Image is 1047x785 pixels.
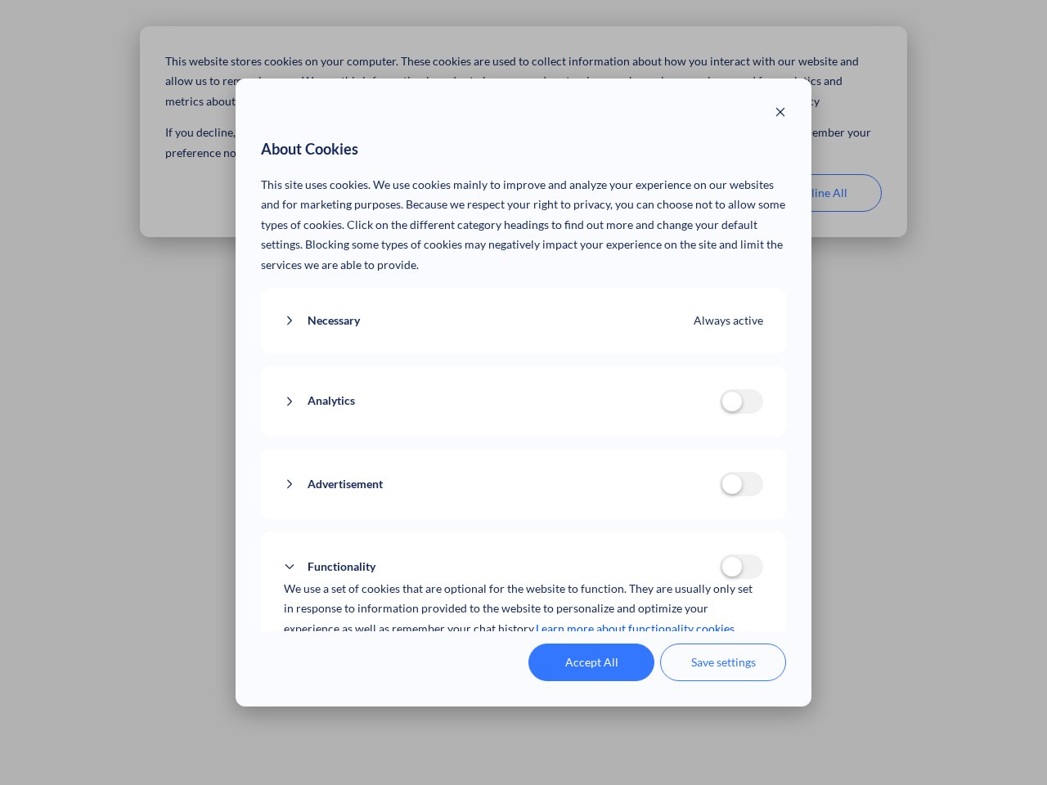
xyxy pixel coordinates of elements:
[536,619,737,639] a: Learn more about functionality cookies.
[261,137,358,163] span: About Cookies
[308,311,360,331] span: Necessary
[261,175,787,276] p: This site uses cookies. We use cookies mainly to improve and analyze your experience on our websi...
[284,391,720,411] button: Analytics
[308,474,383,495] span: Advertisement
[528,644,654,681] button: Accept All
[660,644,786,681] button: Save settings
[775,104,786,124] button: Close modal
[694,311,763,331] span: Always active
[308,557,375,577] span: Functionality
[284,579,764,639] p: We use a set of cookies that are optional for the website to function. They are usually only set ...
[284,557,720,577] button: Functionality
[308,391,355,411] span: Analytics
[284,311,694,331] button: Necessary
[284,474,720,495] button: Advertisement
